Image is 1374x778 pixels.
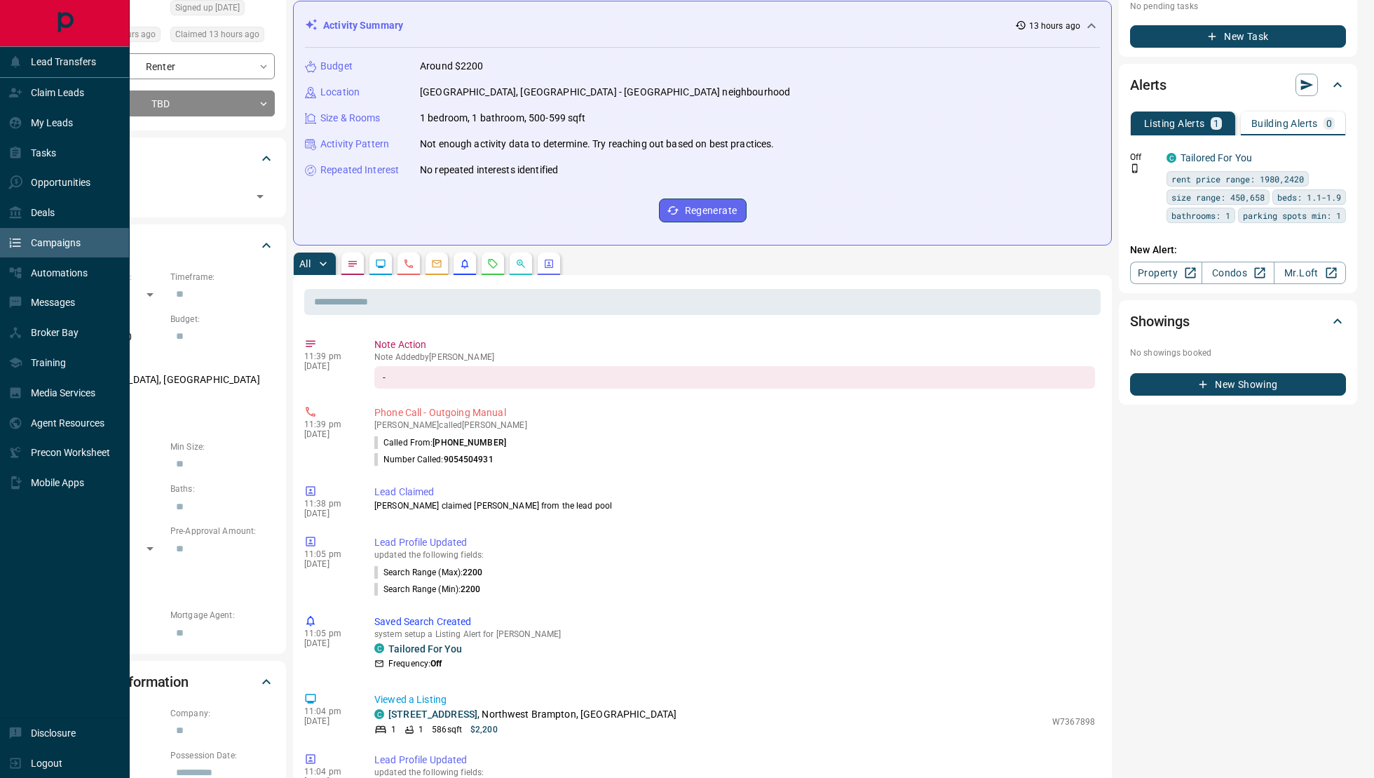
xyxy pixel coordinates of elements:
[1130,68,1346,102] div: Alerts
[175,27,259,41] span: Claimed 13 hours ago
[304,420,353,429] p: 11:39 pm
[1052,716,1095,728] p: W7367898
[515,258,526,269] svg: Opportunities
[320,137,389,152] p: Activity Pattern
[170,441,275,453] p: Min Size:
[374,420,1095,430] p: [PERSON_NAME] called [PERSON_NAME]
[1274,262,1346,284] a: Mr.Loft
[420,59,484,74] p: Around $2200
[170,271,275,283] p: Timeframe:
[432,723,462,736] p: 586 sqft
[420,163,558,177] p: No repeated interests identified
[1130,74,1166,96] h2: Alerts
[250,187,270,206] button: Open
[461,584,480,594] span: 2200
[304,429,353,439] p: [DATE]
[1130,151,1158,163] p: Off
[470,723,498,736] p: $2,200
[431,258,442,269] svg: Emails
[391,723,396,736] p: 1
[170,525,275,537] p: Pre-Approval Amount:
[374,566,483,579] p: Search Range (Max) :
[374,767,1095,777] p: updated the following fields:
[433,438,506,448] span: [PHONE_NUMBER]
[1144,119,1205,128] p: Listing Alerts
[59,398,275,411] p: Motivation:
[1130,243,1346,257] p: New Alert:
[487,258,498,269] svg: Requests
[170,27,275,46] div: Mon Oct 13 2025
[1130,310,1190,333] h2: Showings
[1130,347,1346,359] p: No showings booked
[374,753,1095,767] p: Lead Profile Updated
[59,53,275,79] div: Renter
[1171,208,1230,222] span: bathrooms: 1
[170,749,275,762] p: Possession Date:
[1029,20,1080,32] p: 13 hours ago
[304,716,353,726] p: [DATE]
[1181,152,1252,163] a: Tailored For You
[304,499,353,509] p: 11:38 pm
[1243,208,1341,222] span: parking spots min: 1
[304,351,353,361] p: 11:39 pm
[59,90,275,116] div: TBD
[419,723,423,736] p: 1
[170,609,275,622] p: Mortgage Agent:
[420,137,775,152] p: Not enough activity data to determine. Try reaching out based on best practices.
[304,361,353,371] p: [DATE]
[420,111,586,126] p: 1 bedroom, 1 bathroom, 500-599 sqft
[543,258,555,269] svg: Agent Actions
[374,499,1095,512] p: [PERSON_NAME] claimed [PERSON_NAME] from the lead pool
[459,258,470,269] svg: Listing Alerts
[59,229,275,262] div: Criteria
[59,142,275,175] div: Tags
[374,485,1095,499] p: Lead Claimed
[1130,163,1140,173] svg: Push Notification Only
[374,337,1095,352] p: Note Action
[375,258,386,269] svg: Lead Browsing Activity
[1130,304,1346,338] div: Showings
[1166,153,1176,163] div: condos.ca
[320,59,353,74] p: Budget
[430,659,442,669] strong: Off
[388,657,442,670] p: Frequency:
[320,163,399,177] p: Repeated Interest
[1326,119,1332,128] p: 0
[388,709,477,720] a: [STREET_ADDRESS]
[59,368,275,391] p: [GEOGRAPHIC_DATA], [GEOGRAPHIC_DATA]
[374,352,1095,362] p: Note Added by [PERSON_NAME]
[299,259,311,269] p: All
[374,405,1095,420] p: Phone Call - Outgoing Manual
[374,583,481,596] p: Search Range (Min) :
[347,258,358,269] svg: Notes
[170,707,275,720] p: Company:
[374,615,1095,629] p: Saved Search Created
[444,455,494,464] span: 9054504931
[305,13,1100,39] div: Activity Summary13 hours ago
[388,707,676,722] p: , Northwest Brampton, [GEOGRAPHIC_DATA]
[304,629,353,638] p: 11:05 pm
[374,692,1095,707] p: Viewed a Listing
[1251,119,1318,128] p: Building Alerts
[320,111,381,126] p: Size & Rooms
[659,199,747,222] button: Regenerate
[420,85,790,100] p: [GEOGRAPHIC_DATA], [GEOGRAPHIC_DATA] - [GEOGRAPHIC_DATA] neighbourhood
[374,436,506,449] p: Called From:
[304,509,353,518] p: [DATE]
[374,629,1095,639] p: system setup a Listing Alert for [PERSON_NAME]
[1130,373,1346,396] button: New Showing
[1171,172,1304,186] span: rent price range: 1980,2420
[1130,25,1346,48] button: New Task
[388,643,462,655] a: Tailored For You
[374,709,384,719] div: condos.ca
[374,550,1095,560] p: updated the following fields:
[374,453,494,466] p: Number Called:
[1202,262,1274,284] a: Condos
[304,767,353,777] p: 11:04 pm
[374,535,1095,550] p: Lead Profile Updated
[463,568,482,577] span: 2200
[170,313,275,326] p: Budget:
[374,366,1095,389] div: -
[374,643,384,653] div: condos.ca
[59,356,275,368] p: Areas Searched:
